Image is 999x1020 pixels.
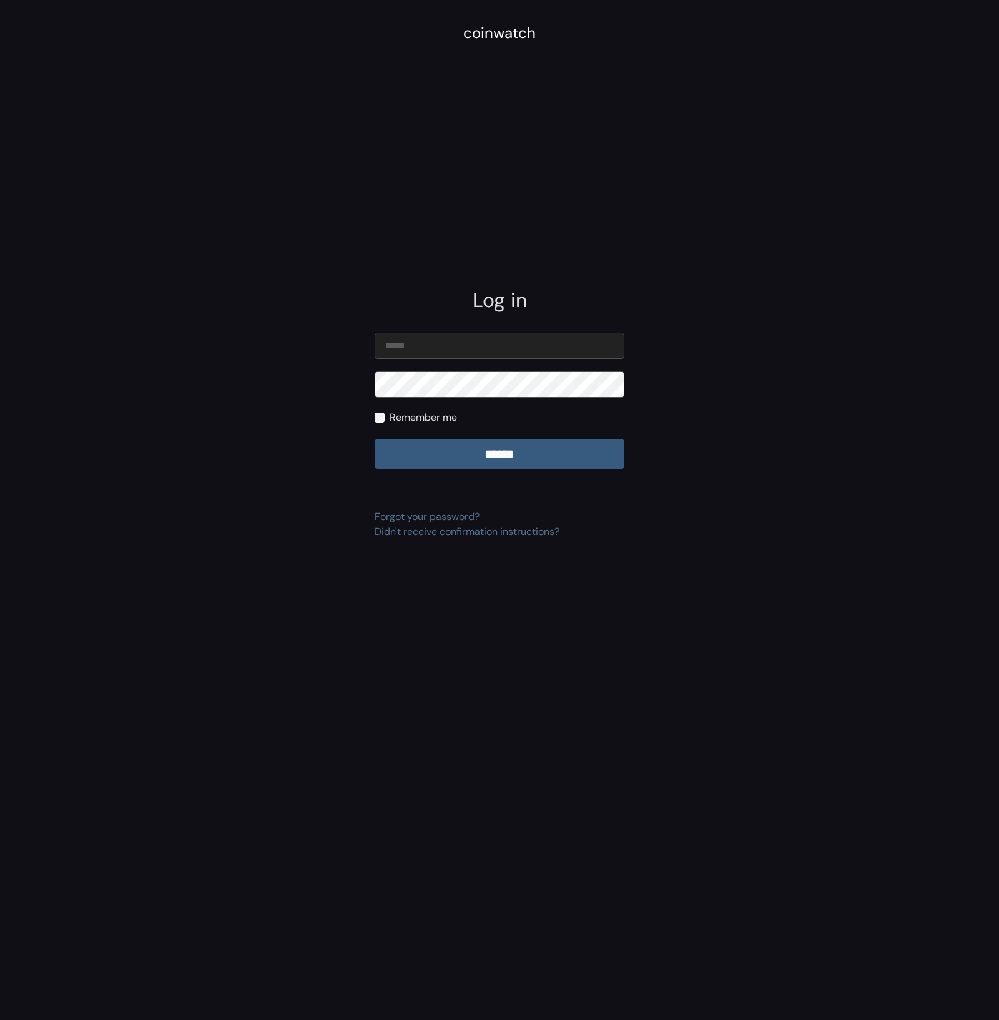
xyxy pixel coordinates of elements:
[463,28,536,41] a: coinwatch
[375,525,559,538] a: Didn't receive confirmation instructions?
[375,288,624,312] h2: Log in
[375,510,480,523] a: Forgot your password?
[390,410,457,425] label: Remember me
[463,22,536,44] div: coinwatch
